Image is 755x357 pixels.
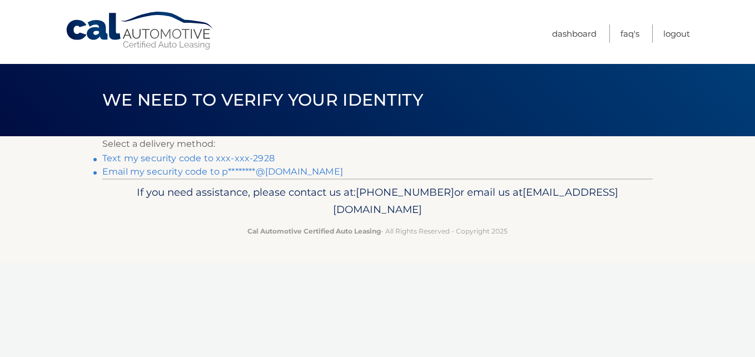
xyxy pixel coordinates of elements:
a: Logout [663,24,690,43]
a: Email my security code to p********@[DOMAIN_NAME] [102,166,343,177]
p: Select a delivery method: [102,136,653,152]
p: If you need assistance, please contact us at: or email us at [110,184,645,219]
a: Dashboard [552,24,597,43]
a: Cal Automotive [65,11,215,51]
span: We need to verify your identity [102,90,423,110]
strong: Cal Automotive Certified Auto Leasing [247,227,381,235]
span: [PHONE_NUMBER] [356,186,454,199]
p: - All Rights Reserved - Copyright 2025 [110,225,645,237]
a: Text my security code to xxx-xxx-2928 [102,153,275,163]
a: FAQ's [620,24,639,43]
